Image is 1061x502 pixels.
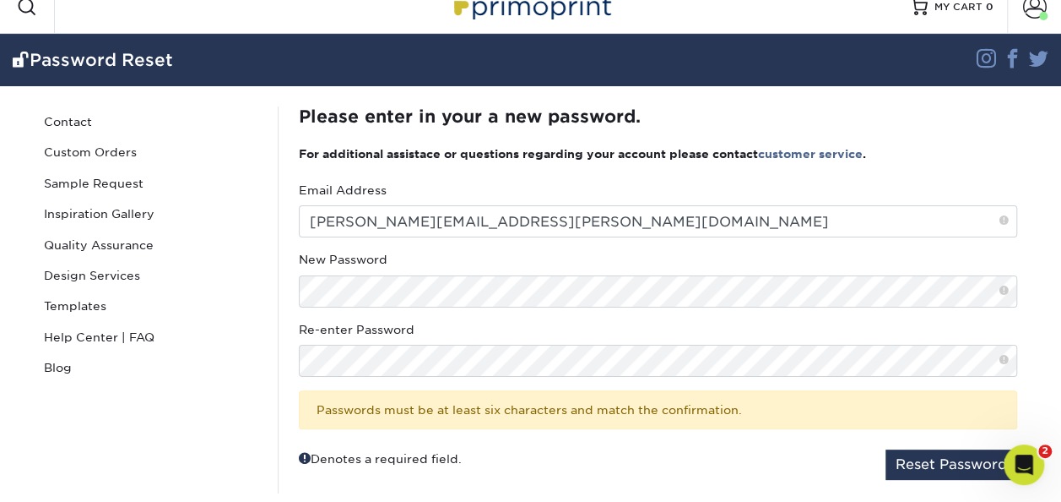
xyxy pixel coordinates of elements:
a: customer service [758,147,863,161]
span: 0 [986,1,993,13]
a: Contact [37,106,265,137]
a: Templates [37,291,265,321]
h2: Please enter in your a new password. [299,106,1017,127]
label: Re-enter Password [299,321,414,338]
button: Reset Password [885,450,1017,480]
a: Sample Request [37,168,265,199]
a: Blog [37,352,265,383]
a: Help Center | FAQ [37,322,265,352]
label: New Password [299,251,387,268]
div: Denotes a required field. [299,450,462,467]
a: Design Services [37,260,265,291]
a: Inspiration Gallery [37,199,265,229]
a: Custom Orders [37,137,265,167]
span: 2 [1038,445,1052,458]
h3: For additional assistace or questions regarding your account please contact . [299,147,1017,161]
a: Quality Assurance [37,230,265,260]
label: Email Address [299,182,387,199]
iframe: Intercom live chat [1004,445,1044,485]
div: Passwords must be at least six characters and match the confirmation. [299,390,1017,429]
